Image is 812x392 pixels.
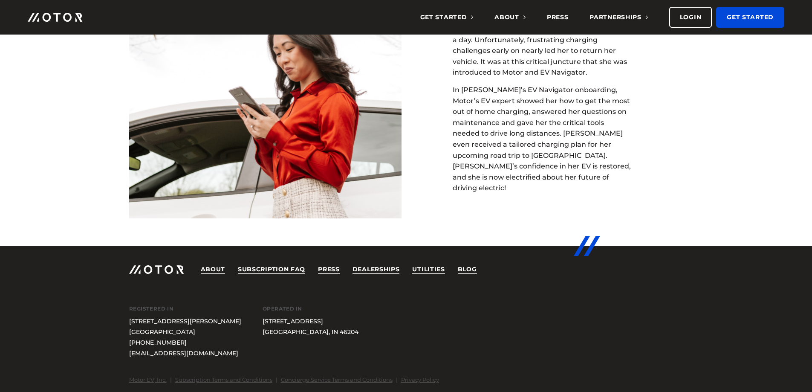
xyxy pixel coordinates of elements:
[129,316,241,337] a: [STREET_ADDRESS][PERSON_NAME][GEOGRAPHIC_DATA]
[401,376,439,383] a: Privacy Policy
[175,376,272,383] a: Subscription Terms and Conditions
[281,376,393,383] a: Concierge Service Terms and Conditions
[412,265,445,274] a: Utilities
[129,337,241,348] a: [PHONE_NUMBER]
[28,13,82,22] img: Motor
[420,13,474,21] span: Get Started
[393,376,401,383] span: |
[129,376,167,383] a: Motor EV, Inc.
[318,265,340,274] a: Press
[167,376,175,383] span: |
[458,265,477,274] a: Blog
[238,265,305,274] a: Subscription FAQ
[494,13,526,21] span: About
[353,265,400,274] a: Dealerships
[201,265,225,274] a: About
[129,348,241,359] a: [EMAIL_ADDRESS][DOMAIN_NAME]
[453,84,632,194] p: In [PERSON_NAME]’s EV Navigator onboarding, Motor’s EV expert showed her how to get the most out ...
[716,7,784,28] a: Get Started
[272,376,281,383] span: |
[669,7,712,28] a: Login
[129,305,263,313] div: Registered In
[263,316,358,337] a: [STREET_ADDRESS][GEOGRAPHIC_DATA], IN 46204
[129,265,184,274] img: Motor
[589,13,647,21] span: Partnerships
[263,305,380,313] div: Operated In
